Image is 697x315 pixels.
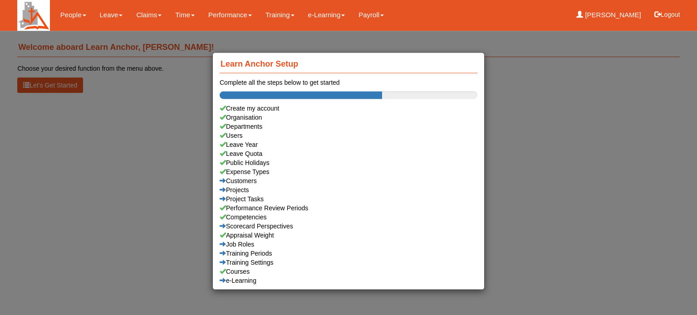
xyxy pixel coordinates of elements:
a: Training Periods [220,249,477,258]
a: Project Tasks [220,194,477,204]
a: Departments [220,122,477,131]
a: Leave Year [220,140,477,149]
a: Courses [220,267,477,276]
a: Leave Quota [220,149,477,158]
a: Performance Review Periods [220,204,477,213]
a: Public Holidays [220,158,477,167]
div: Create my account [220,104,477,113]
a: Projects [220,185,477,194]
a: Users [220,131,477,140]
a: Organisation [220,113,477,122]
a: Appraisal Weight [220,231,477,240]
a: Job Roles [220,240,477,249]
a: Expense Types [220,167,477,176]
a: Competencies [220,213,477,222]
a: Training Settings [220,258,477,267]
h4: Learn Anchor Setup [220,55,477,73]
a: e-Learning [220,276,477,285]
div: Complete all the steps below to get started [220,78,477,87]
a: Customers [220,176,477,185]
a: Scorecard Perspectives [220,222,477,231]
